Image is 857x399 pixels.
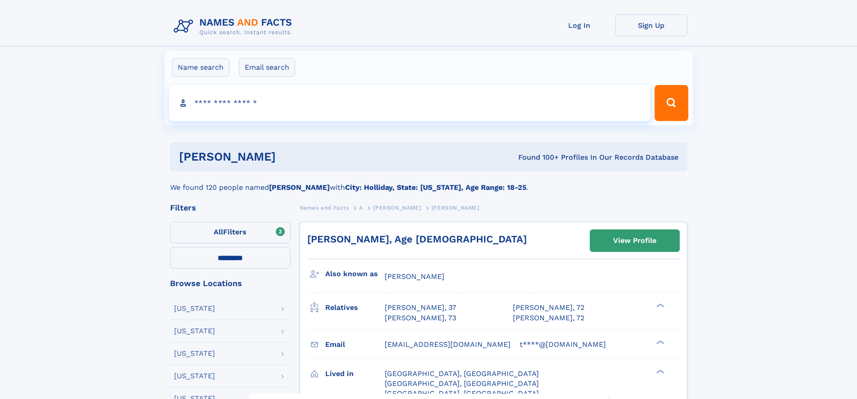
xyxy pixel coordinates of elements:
label: Filters [170,222,291,243]
h3: Lived in [325,366,385,381]
a: A [359,202,363,213]
span: [GEOGRAPHIC_DATA], [GEOGRAPHIC_DATA] [385,369,539,378]
a: [PERSON_NAME], 72 [513,303,584,313]
label: Email search [239,58,295,77]
span: All [214,228,223,236]
div: [US_STATE] [174,350,215,357]
div: [US_STATE] [174,327,215,335]
span: [GEOGRAPHIC_DATA], [GEOGRAPHIC_DATA] [385,389,539,398]
b: City: Holliday, State: [US_STATE], Age Range: 18-25 [345,183,526,192]
div: View Profile [613,230,656,251]
div: ❯ [654,303,665,309]
label: Name search [172,58,229,77]
a: Names and Facts [300,202,349,213]
a: [PERSON_NAME], 37 [385,303,456,313]
span: [PERSON_NAME] [373,205,421,211]
a: [PERSON_NAME] [373,202,421,213]
span: [PERSON_NAME] [385,272,444,281]
span: A [359,205,363,211]
div: [US_STATE] [174,372,215,380]
h3: Relatives [325,300,385,315]
h3: Also known as [325,266,385,282]
div: ❯ [654,339,665,345]
a: View Profile [590,230,679,251]
a: Sign Up [615,14,687,36]
span: [EMAIL_ADDRESS][DOMAIN_NAME] [385,340,511,349]
b: [PERSON_NAME] [269,183,330,192]
div: Filters [170,204,291,212]
a: Log In [543,14,615,36]
img: Logo Names and Facts [170,14,300,39]
div: Found 100+ Profiles In Our Records Database [397,152,678,162]
button: Search Button [655,85,688,121]
a: [PERSON_NAME], 73 [385,313,456,323]
h3: Email [325,337,385,352]
div: We found 120 people named with . [170,171,687,193]
a: [PERSON_NAME], 72 [513,313,584,323]
span: [GEOGRAPHIC_DATA], [GEOGRAPHIC_DATA] [385,379,539,388]
div: [US_STATE] [174,305,215,312]
span: [PERSON_NAME] [431,205,480,211]
h1: [PERSON_NAME] [179,151,397,162]
div: ❯ [654,368,665,374]
div: Browse Locations [170,279,291,287]
a: [PERSON_NAME], Age [DEMOGRAPHIC_DATA] [307,233,527,245]
input: search input [169,85,651,121]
